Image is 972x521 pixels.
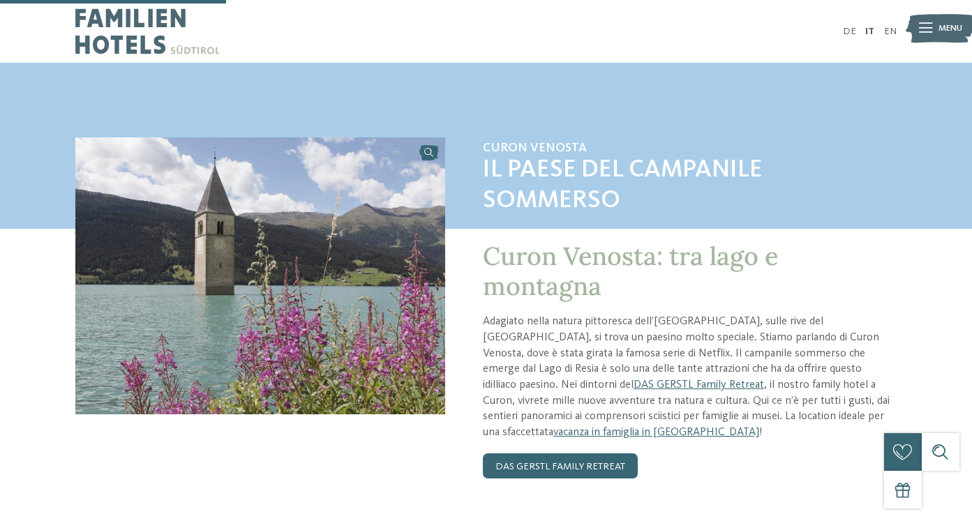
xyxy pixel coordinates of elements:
[483,156,897,216] span: Il paese del campanile sommerso
[483,141,897,156] span: Curon Venosta
[483,240,778,302] span: Curon Venosta: tra lago e montagna
[634,379,764,391] a: DAS GERSTL Family Retreat
[553,427,759,438] a: vacanza in famiglia in [GEOGRAPHIC_DATA]
[483,314,897,441] p: Adagiato nella natura pittoresca dell’[GEOGRAPHIC_DATA], sulle rive del [GEOGRAPHIC_DATA], si tro...
[843,27,856,36] a: DE
[939,22,962,35] span: Menu
[75,137,445,414] img: Family hotel a Curon Venosta sul Lago di Resia
[884,27,897,36] a: EN
[865,27,874,36] a: IT
[483,453,638,478] a: Das Gerstl Family Retreat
